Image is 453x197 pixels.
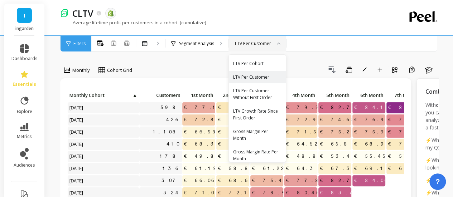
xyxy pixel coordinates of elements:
span: €57.44 [386,151,426,162]
p: 5th Month [318,90,351,100]
p: 6th Month [352,90,385,100]
span: €61.19 [182,163,223,174]
span: €67.32 [216,139,259,149]
span: €72.81 [182,114,226,125]
span: €71.55 [284,127,325,137]
span: Monthly [72,67,90,74]
span: Monthly Cohort [69,92,132,98]
span: €75.21 [318,127,359,137]
span: €58.82 [216,163,259,174]
span: [DATE] [68,151,85,162]
div: Toggle SortBy [352,90,386,101]
span: €79.26 [284,102,327,113]
div: LTV Per Cohort [233,60,281,67]
span: €82.75 [318,175,361,186]
span: €75.94 [352,127,395,137]
span: Customers [141,92,180,98]
span: [DATE] [68,114,85,125]
span: €48.82 [284,151,327,162]
span: metrics [17,134,32,139]
p: CLTV [72,7,93,19]
p: Customers [139,90,182,100]
div: LTV Growth Rate Since First Order [233,108,281,121]
a: 598 [159,102,182,113]
span: €66.13 [216,127,256,137]
span: €79.76 [386,127,432,137]
span: €68.31 [182,139,226,149]
span: €88.39 [386,102,435,113]
span: €61.22 [250,163,288,174]
span: €71.38 [216,102,262,113]
span: €76.96 [352,114,395,125]
p: 2nd Month [216,90,249,100]
div: Toggle SortBy [216,90,250,101]
span: I [24,11,25,20]
div: Toggle SortBy [386,90,420,101]
div: Gross Margin Rate Per Month [233,148,281,162]
span: €67.37 [318,163,363,174]
p: 4th Month [284,90,317,100]
div: Toggle SortBy [284,90,318,101]
div: Toggle SortBy [182,90,216,101]
span: 2nd Month [218,92,247,98]
span: €68.93 [352,139,398,149]
span: €77.18 [182,102,228,113]
span: €49.88 [182,151,228,162]
span: €77.89 [284,175,332,186]
div: Toggle SortBy [67,90,101,101]
p: 7th Month [386,90,419,100]
span: essentials [13,82,36,87]
span: €82.78 [318,102,364,113]
p: Average lifetime profit per customers in a cohort. (cumulative) [60,19,206,26]
span: €66.58 [182,127,222,137]
span: €69.14 [352,163,392,174]
div: Toggle SortBy [318,90,352,101]
span: €55.45 [352,151,389,162]
span: ? [435,177,440,187]
a: 426 [165,114,182,125]
div: LTV Per Customer - Without First Order [233,87,281,101]
span: explore [17,109,32,114]
div: LTV Per Customer [235,40,271,47]
span: [DATE] [68,175,85,186]
p: ingarden [11,26,38,31]
p: Monthly Cohort [68,90,139,100]
span: [DATE] [68,139,85,149]
span: 7th Month [388,92,417,98]
a: 178 [158,151,182,162]
span: [DATE] [68,102,85,113]
span: dashboards [11,56,38,61]
span: €74.68 [318,114,361,125]
span: €64.52 [284,139,321,149]
span: €66.06 [182,175,218,186]
span: 4th Month [286,92,315,98]
div: LTV Per Customer [233,74,281,80]
button: ? [429,173,446,190]
span: Filters [73,41,86,46]
span: 1st Month [184,92,213,98]
div: Gross Margin Per Month [233,128,281,142]
span: €72.99 [284,114,330,125]
span: €84.14 [352,102,392,113]
a: 307 [160,175,182,186]
span: €65.66 [216,114,253,125]
span: €46.94 [216,151,256,162]
img: header icon [60,9,69,18]
span: €84.06 [352,175,391,186]
a: 136 [161,163,182,174]
span: [DATE] [68,127,85,137]
p: Segment Analysis [179,41,214,46]
div: Toggle SortBy [139,90,173,101]
span: €70.10 [386,139,424,149]
span: ▲ [132,92,137,98]
p: 1st Month [182,90,215,100]
span: audiences [14,162,35,168]
span: €65.89 [318,139,361,149]
span: €69.91 [386,163,430,174]
a: 1,108 [151,127,182,137]
span: €53.46 [318,151,358,162]
img: api.shopify.svg [107,10,114,16]
span: 6th Month [354,92,383,98]
span: Cohort Grid [107,67,132,74]
span: 5th Month [320,92,349,98]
